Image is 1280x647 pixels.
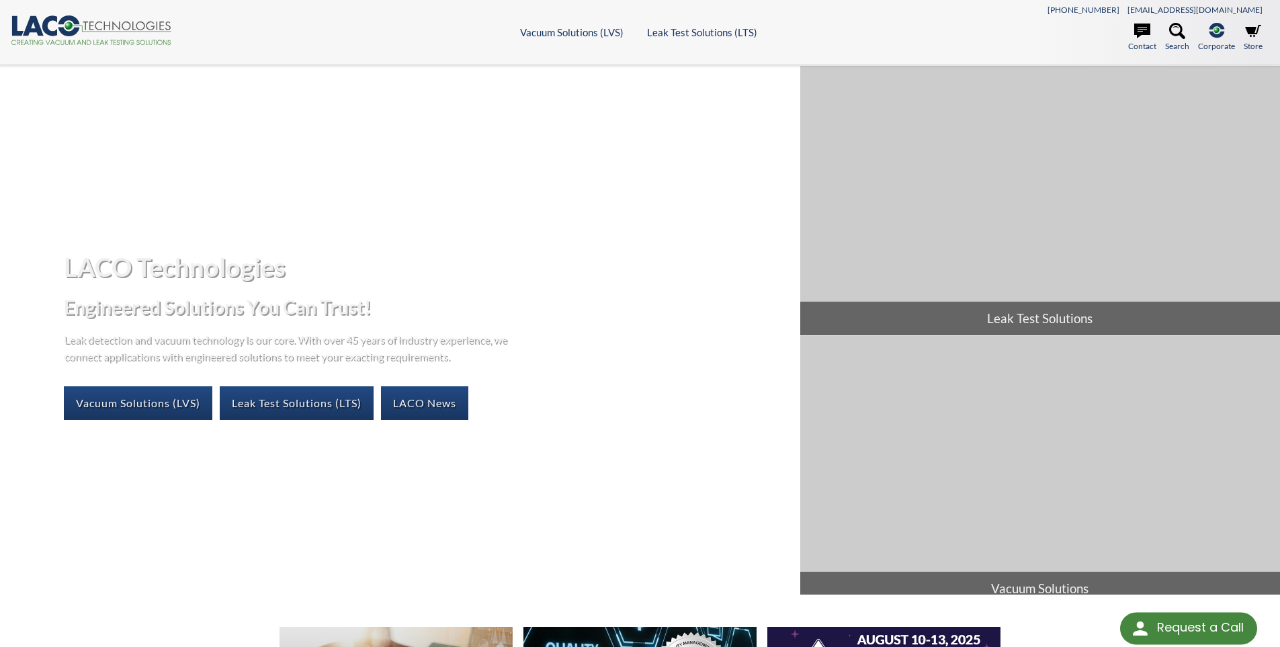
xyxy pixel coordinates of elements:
[1048,5,1119,15] a: [PHONE_NUMBER]
[381,386,468,420] a: LACO News
[1128,23,1156,52] a: Contact
[1157,612,1244,643] div: Request a Call
[1120,612,1257,644] div: Request a Call
[800,572,1280,605] span: Vacuum Solutions
[520,26,624,38] a: Vacuum Solutions (LVS)
[64,386,212,420] a: Vacuum Solutions (LVS)
[64,251,789,284] h1: LACO Technologies
[64,331,514,365] p: Leak detection and vacuum technology is our core. With over 45 years of industry experience, we c...
[1244,23,1263,52] a: Store
[647,26,757,38] a: Leak Test Solutions (LTS)
[1129,617,1151,639] img: round button
[800,66,1280,335] a: Leak Test Solutions
[1165,23,1189,52] a: Search
[1198,40,1235,52] span: Corporate
[220,386,374,420] a: Leak Test Solutions (LTS)
[64,295,789,320] h2: Engineered Solutions You Can Trust!
[800,302,1280,335] span: Leak Test Solutions
[800,336,1280,605] a: Vacuum Solutions
[1127,5,1263,15] a: [EMAIL_ADDRESS][DOMAIN_NAME]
